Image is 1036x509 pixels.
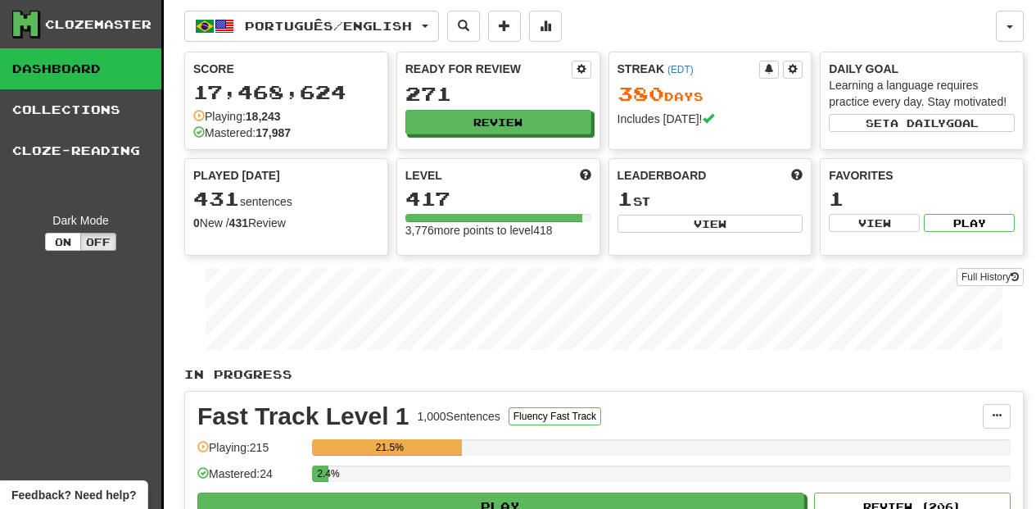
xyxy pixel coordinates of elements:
[45,233,81,251] button: On
[184,11,439,42] button: Português/English
[829,77,1015,110] div: Learning a language requires practice every day. Stay motivated!
[256,126,291,139] strong: 17,987
[193,82,379,102] div: 17,468,624
[405,167,442,184] span: Level
[957,268,1024,286] a: Full History
[405,84,591,104] div: 271
[317,466,328,482] div: 2.4%
[618,61,760,77] div: Streak
[829,61,1015,77] div: Daily Goal
[193,216,200,230] strong: 0
[618,167,707,184] span: Leaderboard
[829,214,920,232] button: View
[11,487,136,503] span: Open feedback widget
[197,466,304,493] div: Mastered: 24
[667,64,694,75] a: (EDT)
[12,212,149,229] div: Dark Mode
[246,110,281,123] strong: 18,243
[418,408,500,425] div: 1,000 Sentences
[197,439,304,466] div: Playing: 215
[618,82,664,105] span: 380
[317,439,462,456] div: 21.5%
[829,189,1015,209] div: 1
[447,11,480,42] button: Search sentences
[829,167,1015,184] div: Favorites
[488,11,521,42] button: Add sentence to collection
[229,216,248,230] strong: 431
[193,167,280,184] span: Played [DATE]
[890,117,946,129] span: a daily
[618,84,803,105] div: Day s
[405,189,591,209] div: 417
[193,61,379,77] div: Score
[618,189,803,210] div: st
[829,114,1015,132] button: Seta dailygoal
[197,404,409,429] div: Fast Track Level 1
[193,215,379,231] div: New / Review
[193,189,379,210] div: sentences
[405,110,591,134] button: Review
[580,167,591,184] span: Score more points to level up
[405,222,591,239] div: 3,776 more points to level 418
[529,11,562,42] button: More stats
[193,108,281,125] div: Playing:
[45,16,152,33] div: Clozemaster
[618,187,633,210] span: 1
[405,61,572,77] div: Ready for Review
[184,366,1024,383] p: In Progress
[618,215,803,233] button: View
[193,125,291,141] div: Mastered:
[80,233,116,251] button: Off
[924,214,1015,232] button: Play
[618,111,803,127] div: Includes [DATE]!
[509,407,601,425] button: Fluency Fast Track
[193,187,240,210] span: 431
[245,19,412,33] span: Português / English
